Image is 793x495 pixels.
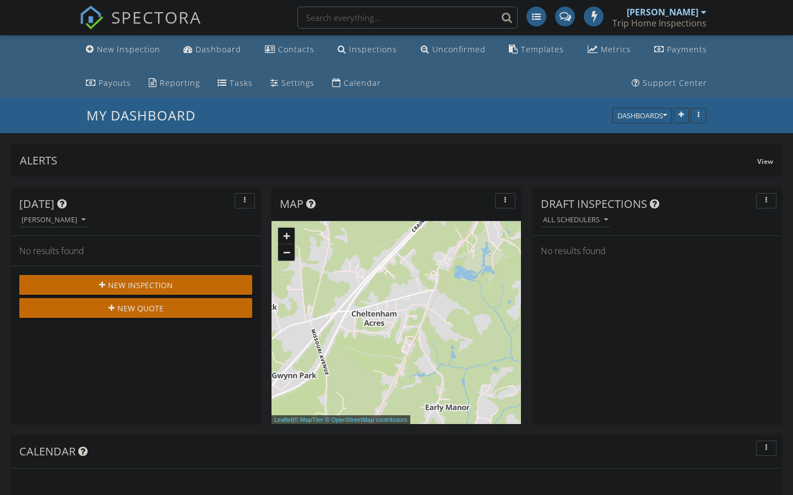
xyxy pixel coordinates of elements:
a: Settings [266,73,319,94]
span: Draft Inspections [541,196,647,211]
button: Dashboards [612,108,672,124]
div: Inspections [349,44,397,54]
span: New Quote [117,302,164,314]
a: New Inspection [82,40,165,60]
input: Search everything... [297,7,518,29]
div: No results found [533,236,782,266]
button: New Inspection [19,275,252,295]
div: Metrics [601,44,631,54]
button: New Quote [19,298,252,318]
a: Leaflet [274,416,292,423]
div: Contacts [278,44,314,54]
span: [DATE] [19,196,55,211]
span: SPECTORA [111,5,202,29]
div: Templates [521,44,564,54]
span: New Inspection [108,279,173,291]
div: [PERSON_NAME] [21,216,85,224]
div: Unconfirmed [432,44,486,54]
div: Reporting [160,78,200,88]
div: All schedulers [543,216,608,224]
a: © OpenStreetMap contributors [325,416,408,423]
span: View [757,157,773,166]
div: | [271,415,410,425]
a: My Dashboard [86,106,205,124]
div: New Inspection [97,44,160,54]
a: Reporting [144,73,204,94]
div: Payouts [99,78,131,88]
button: All schedulers [541,213,610,228]
a: © MapTiler [294,416,324,423]
a: Payments [650,40,711,60]
button: [PERSON_NAME] [19,213,88,228]
a: Inspections [333,40,401,60]
div: Dashboards [617,112,667,120]
div: Alerts [20,153,757,168]
div: Calendar [344,78,381,88]
div: Payments [667,44,707,54]
div: Trip Home Inspections [612,18,707,29]
div: Settings [281,78,314,88]
img: The Best Home Inspection Software - Spectora [79,5,104,30]
a: Metrics [583,40,636,60]
a: Unconfirmed [416,40,490,60]
span: Calendar [19,444,75,459]
a: Zoom in [278,228,295,244]
a: Contacts [260,40,319,60]
div: Tasks [230,78,253,88]
a: Payouts [82,73,135,94]
a: Zoom out [278,244,295,261]
div: Support Center [643,78,707,88]
a: Dashboard [179,40,246,60]
a: Tasks [213,73,257,94]
div: [PERSON_NAME] [627,7,698,18]
a: SPECTORA [79,15,202,38]
a: Support Center [627,73,711,94]
span: Map [280,196,303,211]
div: Dashboard [195,44,241,54]
div: No results found [11,236,260,266]
a: Templates [504,40,568,60]
a: Calendar [328,73,385,94]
